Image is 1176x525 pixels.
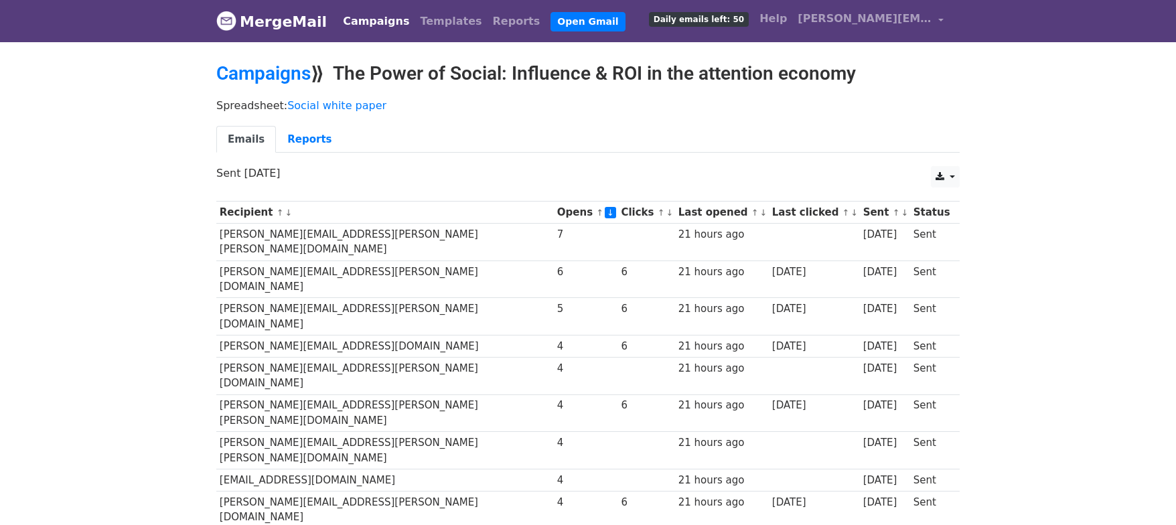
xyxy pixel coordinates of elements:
[216,432,554,469] td: [PERSON_NAME][EMAIL_ADDRESS][PERSON_NAME][PERSON_NAME][DOMAIN_NAME]
[863,495,907,510] div: [DATE]
[910,469,953,491] td: Sent
[910,224,953,261] td: Sent
[621,398,672,413] div: 6
[863,361,907,376] div: [DATE]
[678,227,765,242] div: 21 hours ago
[910,432,953,469] td: Sent
[678,301,765,317] div: 21 hours ago
[649,12,749,27] span: Daily emails left: 50
[910,202,953,224] th: Status
[678,398,765,413] div: 21 hours ago
[216,202,554,224] th: Recipient
[754,5,792,32] a: Help
[751,208,759,218] a: ↑
[910,335,953,357] td: Sent
[792,5,949,37] a: [PERSON_NAME][EMAIL_ADDRESS][DOMAIN_NAME]
[277,208,284,218] a: ↑
[216,394,554,432] td: [PERSON_NAME][EMAIL_ADDRESS][PERSON_NAME][PERSON_NAME][DOMAIN_NAME]
[216,298,554,335] td: [PERSON_NAME][EMAIL_ADDRESS][PERSON_NAME][DOMAIN_NAME]
[557,473,615,488] div: 4
[596,208,603,218] a: ↑
[488,8,546,35] a: Reports
[678,265,765,280] div: 21 hours ago
[910,260,953,298] td: Sent
[287,99,386,112] a: Social white paper
[860,202,910,224] th: Sent
[678,339,765,354] div: 21 hours ago
[678,361,765,376] div: 21 hours ago
[901,208,908,218] a: ↓
[285,208,292,218] a: ↓
[863,473,907,488] div: [DATE]
[666,208,673,218] a: ↓
[276,126,343,153] a: Reports
[910,298,953,335] td: Sent
[557,301,615,317] div: 5
[678,435,765,451] div: 21 hours ago
[338,8,415,35] a: Campaigns
[851,208,858,218] a: ↓
[621,495,672,510] div: 6
[557,435,615,451] div: 4
[216,126,276,153] a: Emails
[772,265,857,280] div: [DATE]
[893,208,900,218] a: ↑
[557,361,615,376] div: 4
[216,166,960,180] p: Sent [DATE]
[863,301,907,317] div: [DATE]
[675,202,769,224] th: Last opened
[557,265,615,280] div: 6
[644,5,754,32] a: Daily emails left: 50
[216,335,554,357] td: [PERSON_NAME][EMAIL_ADDRESS][DOMAIN_NAME]
[216,62,960,85] h2: ⟫ The Power of Social: Influence & ROI in the attention economy
[910,358,953,395] td: Sent
[863,435,907,451] div: [DATE]
[621,265,672,280] div: 6
[772,301,857,317] div: [DATE]
[554,202,618,224] th: Opens
[678,495,765,510] div: 21 hours ago
[621,301,672,317] div: 6
[216,98,960,112] p: Spreadsheet:
[863,227,907,242] div: [DATE]
[772,495,857,510] div: [DATE]
[216,358,554,395] td: [PERSON_NAME][EMAIL_ADDRESS][PERSON_NAME][DOMAIN_NAME]
[910,394,953,432] td: Sent
[621,339,672,354] div: 6
[678,473,765,488] div: 21 hours ago
[216,469,554,491] td: [EMAIL_ADDRESS][DOMAIN_NAME]
[798,11,932,27] span: [PERSON_NAME][EMAIL_ADDRESS][DOMAIN_NAME]
[216,11,236,31] img: MergeMail logo
[216,224,554,261] td: [PERSON_NAME][EMAIL_ADDRESS][PERSON_NAME][PERSON_NAME][DOMAIN_NAME]
[550,12,625,31] a: Open Gmail
[557,227,615,242] div: 7
[842,208,850,218] a: ↑
[618,202,675,224] th: Clicks
[415,8,487,35] a: Templates
[216,7,327,35] a: MergeMail
[605,207,616,218] a: ↓
[658,208,665,218] a: ↑
[557,339,615,354] div: 4
[760,208,767,218] a: ↓
[772,398,857,413] div: [DATE]
[216,62,311,84] a: Campaigns
[557,398,615,413] div: 4
[557,495,615,510] div: 4
[216,260,554,298] td: [PERSON_NAME][EMAIL_ADDRESS][PERSON_NAME][DOMAIN_NAME]
[863,339,907,354] div: [DATE]
[769,202,860,224] th: Last clicked
[863,265,907,280] div: [DATE]
[772,339,857,354] div: [DATE]
[863,398,907,413] div: [DATE]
